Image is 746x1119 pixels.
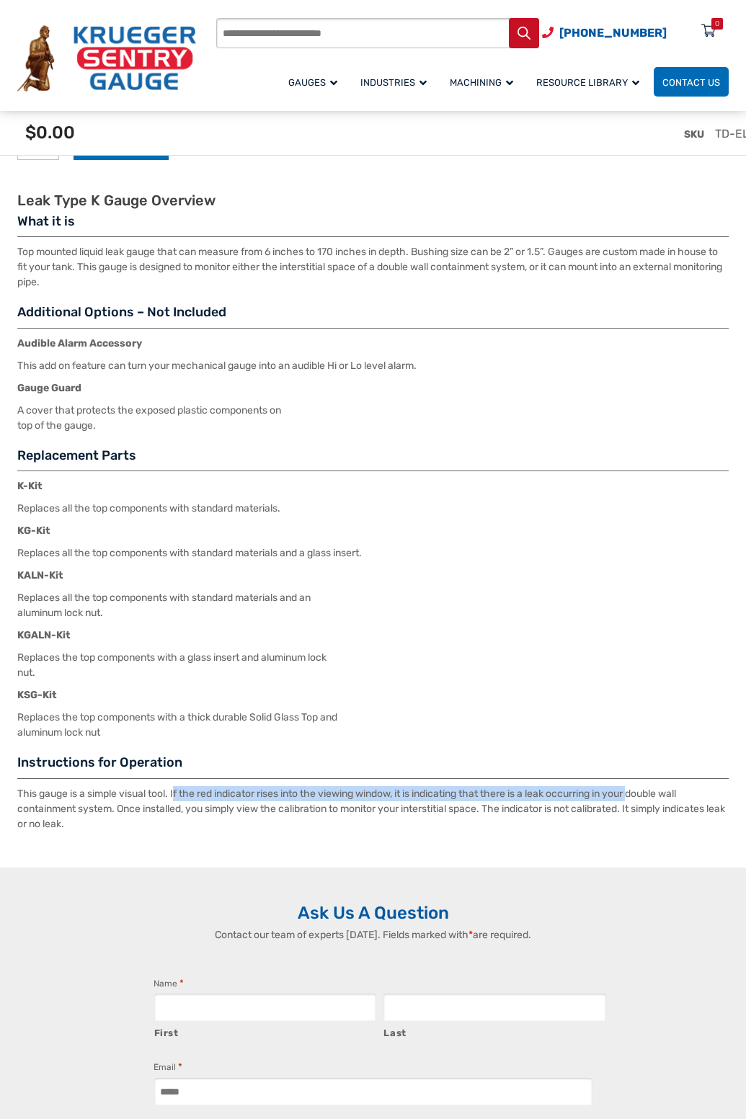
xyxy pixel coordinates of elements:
strong: KG-Kit [17,525,50,537]
p: This gauge is a simple visual tool. If the red indicator rises into the viewing window, it is ind... [17,786,729,832]
img: Krueger Sentry Gauge [17,25,196,92]
strong: Gauge Guard [17,382,81,394]
p: Replaces the top components with a thick durable Solid Glass Top and aluminum lock nut [17,710,729,740]
span: Machining [450,77,513,88]
strong: KSG-Kit [17,689,57,701]
label: Email [154,1060,182,1074]
h3: Instructions for Operation [17,754,729,779]
p: A cover that protects the exposed plastic components on top of the gauge. [17,403,729,433]
strong: Audible Alarm Accessory [17,337,142,349]
span: SKU [684,128,704,141]
h2: Ask Us A Question [17,902,729,924]
a: Resource Library [528,65,654,99]
strong: K-Kit [17,480,43,492]
a: Industries [352,65,441,99]
label: Last [383,1022,606,1040]
h3: Replacement Parts [17,447,729,472]
span: Resource Library [536,77,639,88]
p: Replaces all the top components with standard materials and an aluminum lock nut. [17,590,729,620]
strong: KGALN-Kit [17,629,71,641]
span: Gauges [288,77,337,88]
a: Machining [441,65,528,99]
p: Replaces the top components with a glass insert and aluminum lock nut. [17,650,729,680]
h2: Leak Type K Gauge Overview [17,192,729,210]
p: Replaces all the top components with standard materials and a glass insert. [17,545,729,561]
a: Phone Number (920) 434-8860 [542,24,667,42]
a: Gauges [280,65,352,99]
legend: Name [154,976,184,991]
strong: KALN-Kit [17,569,63,581]
a: Contact Us [654,67,729,97]
span: [PHONE_NUMBER] [559,26,667,40]
div: 0 [715,18,719,30]
h3: What it is [17,213,729,238]
p: Top mounted liquid leak gauge that can measure from 6 inches to 170 inches in depth. Bushing size... [17,244,729,290]
label: First [154,1022,377,1040]
p: This add on feature can turn your mechanical gauge into an audible Hi or Lo level alarm. [17,358,729,373]
span: Industries [360,77,427,88]
p: Replaces all the top components with standard materials. [17,501,729,516]
p: Contact our team of experts [DATE]. Fields marked with are required. [139,927,608,942]
span: Contact Us [662,77,720,88]
h3: Additional Options – Not Included [17,304,729,329]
